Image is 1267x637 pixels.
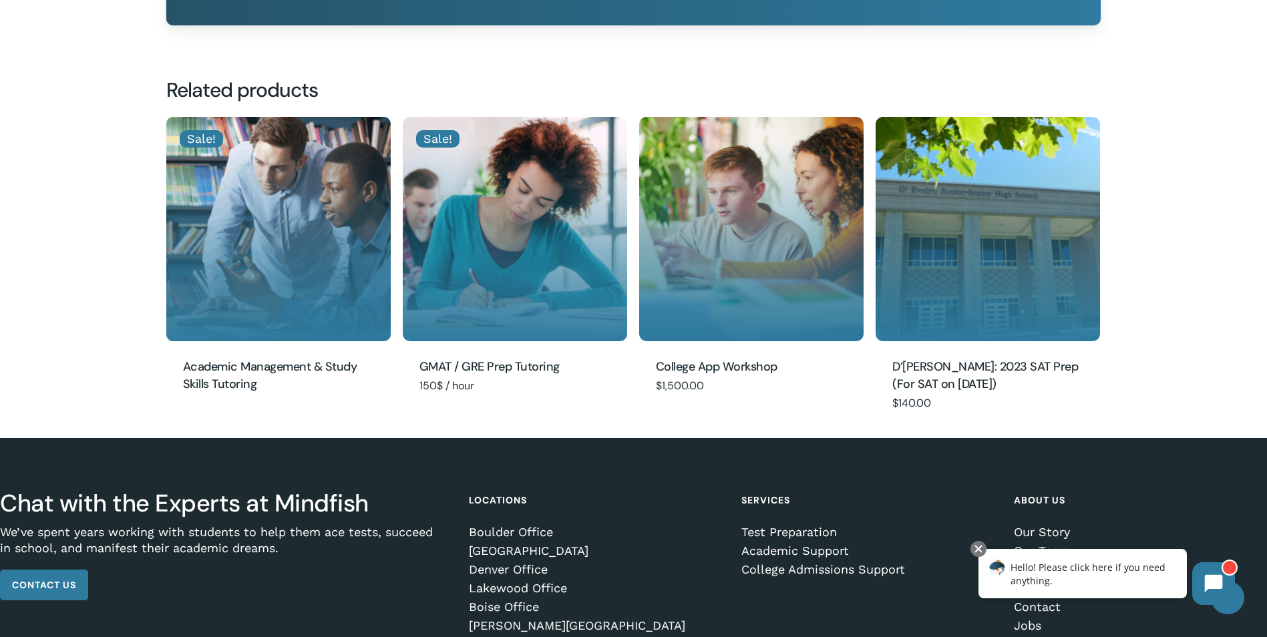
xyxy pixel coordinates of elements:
a: [PERSON_NAME][GEOGRAPHIC_DATA] [469,619,716,632]
span: Sale! [416,130,460,148]
bdi: 1,500.00 [656,379,704,393]
span: $ [892,396,898,410]
span: 150$ / hour [419,379,474,393]
bdi: 140.00 [892,396,931,410]
a: Denver Office [469,563,716,576]
a: Academic Support [741,544,988,558]
span: Contact Us [12,578,76,592]
a: D'Evelyn: 2023 SAT Prep (For SAT on Apr. 12) [876,117,1100,341]
img: GMAT GRE 1 [403,117,627,341]
a: Jobs [1014,619,1261,632]
a: Boulder Office [469,525,716,539]
a: GMAT / GRE Prep Tutoring [419,358,610,377]
a: D’[PERSON_NAME]: 2023 SAT Prep (For SAT on [DATE]) [892,358,1083,394]
h4: About Us [1014,488,1261,512]
h4: Locations [469,488,716,512]
img: College Essay Bootcamp [639,117,864,341]
h2: Related products [166,77,1101,103]
img: Teacher working with male teenage pupil at computer [166,117,391,341]
a: Our Story [1014,525,1261,539]
a: Academic Management & Study Skills Tutoring [183,358,374,394]
a: College Admissions Support [741,563,988,576]
a: Lakewood Office [469,582,716,595]
span: $ [656,379,662,393]
a: Test Preparation [741,525,988,539]
a: Boise Office [469,600,716,614]
span: Sale! [180,130,223,148]
iframe: Chatbot [964,538,1248,618]
a: College App Workshop [656,358,847,377]
a: College App Workshop [639,117,864,341]
a: Academic Management & Study Skills Tutoring [166,117,391,341]
a: GMAT / GRE Prep Tutoring [403,117,627,341]
h4: Services [741,488,988,512]
a: [GEOGRAPHIC_DATA] [469,544,716,558]
img: DEvelyn 1 [876,117,1100,341]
